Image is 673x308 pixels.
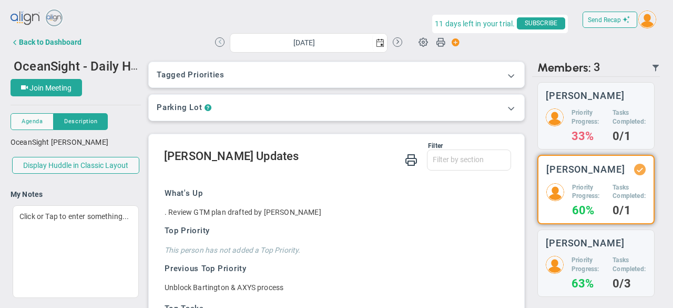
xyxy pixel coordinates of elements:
h4: 0/1 [613,132,646,141]
button: Join Meeting [11,79,82,96]
span: 3 [594,61,600,75]
div: Click or Tap to enter something... [13,205,139,298]
span: Join Meeting [29,84,72,92]
h4: My Notes [11,190,141,199]
span: Huddle Settings [413,32,433,52]
h3: Parking Lot [157,103,202,113]
div: Back to Dashboard [19,38,81,46]
h2: [PERSON_NAME] Updates [164,150,511,165]
span: Send Recap [588,16,621,24]
h3: [PERSON_NAME] [546,238,625,248]
button: Display Huddle in Classic Layout [12,157,139,174]
span: 11 days left in your trial. [435,17,515,31]
h4: 33% [572,132,605,141]
span: OceanSight - Daily Huddle [14,57,163,74]
input: Filter by section [427,150,511,169]
h5: Tasks Completed: [613,183,646,201]
button: Agenda [11,113,54,130]
span: Agenda [22,117,43,126]
img: 204747.Person.photo [638,11,656,28]
h3: [PERSON_NAME] [546,91,625,101]
h5: Tasks Completed: [613,256,646,274]
img: align-logo.svg [11,8,41,29]
span: OceanSight [PERSON_NAME] [11,138,108,146]
img: 204747.Person.photo [546,108,564,126]
h5: Priority Progress: [572,183,605,201]
span: Print Huddle [436,37,445,52]
h5: Priority Progress: [572,108,605,126]
div: Filter [164,142,443,150]
h3: Top Priority [165,225,503,236]
h4: 60% [572,206,605,215]
div: Updated Status [636,166,644,173]
h5: Priority Progress: [572,256,605,274]
img: 204746.Person.photo [546,183,564,201]
h5: Tasks Completed: [613,108,646,126]
span: Filter Updated Members [651,64,660,72]
img: 206891.Person.photo [546,256,564,274]
button: Send Recap [583,12,637,28]
h3: What's Up [165,188,503,199]
span: Members: [537,61,591,75]
span: Description [64,117,97,126]
span: Print Huddle Member Updates [405,153,417,166]
span: Action Button [446,35,460,49]
h4: This person has not added a Top Priority. [165,245,503,255]
h3: [PERSON_NAME] [546,164,625,174]
button: Description [54,113,108,130]
h4: 63% [572,279,605,289]
div: Unblock Bartington & AXYS process [165,282,283,293]
span: SUBSCRIBE [517,17,565,29]
h3: Previous Top Priority [165,263,503,274]
h3: Tagged Priorities [157,70,516,80]
h4: 0/1 [613,206,646,215]
h4: 0/3 [613,279,646,289]
span: select [372,34,387,52]
button: Back to Dashboard [11,32,81,53]
span: . Review GTM plan drafted by [PERSON_NAME] [165,208,321,216]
